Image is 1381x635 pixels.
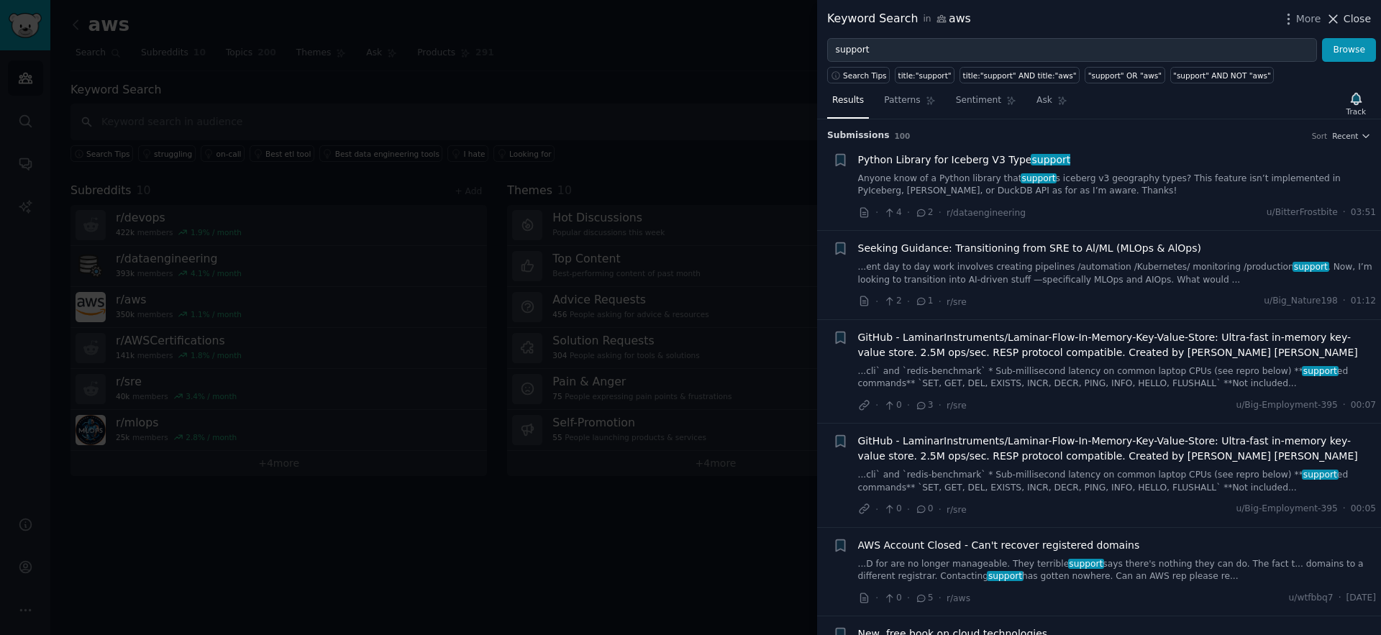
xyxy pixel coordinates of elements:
span: Search Tips [843,70,887,81]
div: Keyword Search aws [827,10,971,28]
div: title:"support" [898,70,952,81]
span: · [875,205,878,220]
span: 1 [915,295,933,308]
span: · [875,502,878,517]
span: r/dataengineering [947,208,1026,218]
a: Results [827,89,869,119]
span: · [939,398,942,413]
span: Close [1344,12,1371,27]
span: · [1343,206,1346,219]
span: · [1343,503,1346,516]
span: r/sre [947,297,967,307]
span: Python Library for Iceberg V3 Type [858,152,1071,168]
span: 5 [915,592,933,605]
span: u/Big-Employment-395 [1236,399,1337,412]
a: Patterns [879,89,940,119]
span: Sentiment [956,94,1001,107]
span: u/wtfbbq7 [1289,592,1334,605]
span: support [1293,262,1329,272]
span: u/BitterFrostbite [1267,206,1338,219]
span: r/aws [947,593,970,603]
span: r/sre [947,401,967,411]
span: · [939,294,942,309]
a: ...D for are no longer manageable. They terriblesupportsays there's nothing they can do. The fact... [858,558,1377,583]
span: support [1031,154,1072,165]
a: Anyone know of a Python library thatsupports iceberg v3 geography types? This feature isn’t imple... [858,173,1377,198]
button: More [1281,12,1321,27]
span: 01:12 [1351,295,1376,308]
span: · [907,205,910,220]
span: support [1068,559,1105,569]
input: Try a keyword related to your business [827,38,1317,63]
span: More [1296,12,1321,27]
span: 0 [883,592,901,605]
span: support [1302,366,1339,376]
span: · [875,294,878,309]
a: ...ent day to day work involves creating pipelines /automation /Kubernetes/ monitoring /productio... [858,261,1377,286]
span: Patterns [884,94,920,107]
a: ...cli` and `redis-benchmark` * Sub-millisecond latency on common laptop CPUs (see repro below) *... [858,365,1377,390]
div: Sort [1312,131,1328,141]
span: · [1343,295,1346,308]
div: Track [1346,106,1366,117]
span: · [875,590,878,606]
span: u/Big-Employment-395 [1236,503,1337,516]
a: ...cli` and `redis-benchmark` * Sub-millisecond latency on common laptop CPUs (see repro below) *... [858,469,1377,494]
span: · [875,398,878,413]
span: · [1343,399,1346,412]
span: · [939,205,942,220]
a: "support" AND NOT "aws" [1170,67,1275,83]
a: title:"support" AND title:"aws" [960,67,1080,83]
span: · [907,294,910,309]
span: · [1339,592,1341,605]
a: "support" OR "aws" [1085,67,1164,83]
span: support [1302,470,1339,480]
div: "support" AND NOT "aws" [1173,70,1271,81]
span: r/sre [947,505,967,515]
span: u/Big_Nature198 [1264,295,1338,308]
span: 100 [895,132,911,140]
a: AWS Account Closed - Can't recover registered domains [858,538,1140,553]
button: Search Tips [827,67,890,83]
button: Recent [1332,131,1371,141]
span: · [939,590,942,606]
button: Track [1341,88,1371,119]
a: title:"support" [895,67,954,83]
span: 0 [883,399,901,412]
span: · [907,502,910,517]
span: [DATE] [1346,592,1376,605]
span: 3 [915,399,933,412]
a: GitHub - LaminarInstruments/Laminar-Flow-In-Memory-Key-Value-Store: Ultra-fast in-memory key-valu... [858,330,1377,360]
a: GitHub - LaminarInstruments/Laminar-Flow-In-Memory-Key-Value-Store: Ultra-fast in-memory key-valu... [858,434,1377,464]
span: · [939,502,942,517]
span: 4 [883,206,901,219]
button: Close [1326,12,1371,27]
a: Seeking Guidance: Transitioning from SRE to Al/ML (MLOps & AlOps) [858,241,1202,256]
a: Ask [1031,89,1072,119]
div: title:"support" AND title:"aws" [963,70,1077,81]
span: Submission s [827,129,890,142]
a: Python Library for Iceberg V3 Typesupport [858,152,1071,168]
span: 00:05 [1351,503,1376,516]
span: support [1021,173,1057,183]
span: in [923,13,931,26]
a: Sentiment [951,89,1021,119]
span: 2 [915,206,933,219]
span: · [907,398,910,413]
span: Results [832,94,864,107]
span: 00:07 [1351,399,1376,412]
span: 2 [883,295,901,308]
button: Browse [1322,38,1376,63]
span: 0 [883,503,901,516]
span: Recent [1332,131,1358,141]
span: 0 [915,503,933,516]
span: 03:51 [1351,206,1376,219]
div: "support" OR "aws" [1088,70,1162,81]
span: Ask [1036,94,1052,107]
span: support [987,571,1024,581]
span: · [907,590,910,606]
